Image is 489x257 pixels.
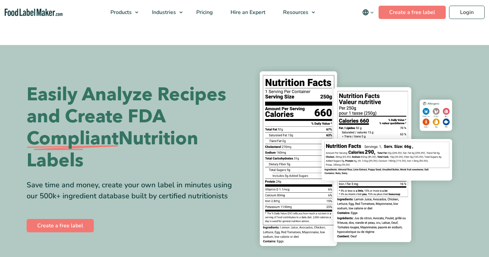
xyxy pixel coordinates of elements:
[108,9,132,16] span: Products
[27,180,240,202] div: Save time and money, create your own label in minutes using our 500k+ ingredient database built b...
[379,6,446,19] a: Create a free label
[27,128,118,150] span: Compliant
[27,84,240,172] h1: Easily Analyze Recipes and Create FDA Nutrition Labels
[281,9,309,16] span: Resources
[229,9,266,16] span: Hire an Expert
[27,219,94,232] a: Create a free label
[449,6,485,19] a: Login
[150,9,177,16] span: Industries
[194,9,214,16] span: Pricing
